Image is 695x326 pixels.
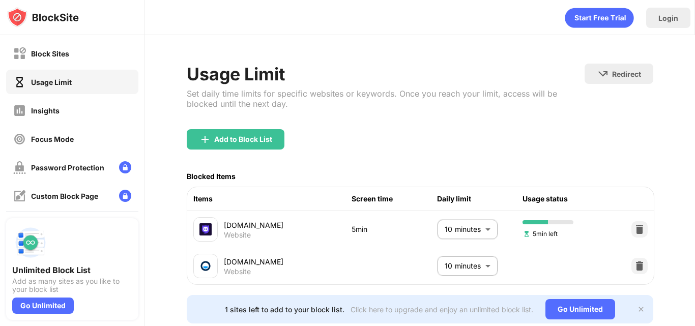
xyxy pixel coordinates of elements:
[352,193,437,204] div: Screen time
[31,192,98,200] div: Custom Block Page
[612,70,641,78] div: Redirect
[565,8,634,28] div: animation
[523,193,608,204] div: Usage status
[7,7,79,27] img: logo-blocksite.svg
[12,224,49,261] img: push-block-list.svg
[214,135,272,143] div: Add to Block List
[31,106,60,115] div: Insights
[12,298,74,314] div: Go Unlimited
[445,224,481,235] p: 10 minutes
[224,256,352,267] div: [DOMAIN_NAME]
[437,193,523,204] div: Daily limit
[12,277,132,293] div: Add as many sites as you like to your block list
[545,299,615,319] div: Go Unlimited
[187,172,236,181] div: Blocked Items
[224,220,352,230] div: [DOMAIN_NAME]
[225,305,344,314] div: 1 sites left to add to your block list.
[13,190,26,202] img: customize-block-page-off.svg
[31,163,104,172] div: Password Protection
[13,133,26,145] img: focus-off.svg
[13,104,26,117] img: insights-off.svg
[199,260,212,272] img: favicons
[119,190,131,202] img: lock-menu.svg
[31,49,69,58] div: Block Sites
[12,265,132,275] div: Unlimited Block List
[31,135,74,143] div: Focus Mode
[352,224,437,235] div: 5min
[187,88,585,109] div: Set daily time limits for specific websites or keywords. Once you reach your limit, access will b...
[351,305,533,314] div: Click here to upgrade and enjoy an unlimited block list.
[523,229,558,239] span: 5min left
[13,47,26,60] img: block-off.svg
[658,14,678,22] div: Login
[199,223,212,235] img: favicons
[637,305,645,313] img: x-button.svg
[193,193,352,204] div: Items
[13,76,26,88] img: time-usage-on.svg
[224,230,251,240] div: Website
[187,64,585,84] div: Usage Limit
[445,260,481,272] p: 10 minutes
[31,78,72,86] div: Usage Limit
[523,230,531,238] img: hourglass-set.svg
[224,267,251,276] div: Website
[13,161,26,174] img: password-protection-off.svg
[119,161,131,173] img: lock-menu.svg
